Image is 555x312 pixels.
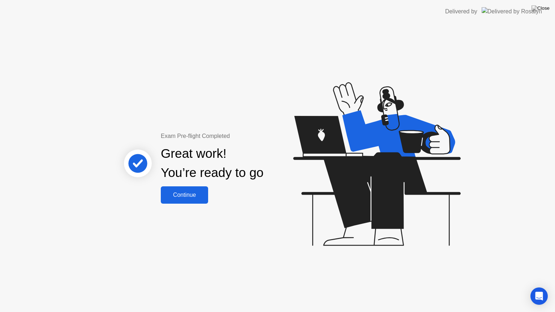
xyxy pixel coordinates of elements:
[482,7,542,16] img: Delivered by Rosalyn
[161,186,208,204] button: Continue
[163,192,206,198] div: Continue
[161,144,263,182] div: Great work! You’re ready to go
[532,5,550,11] img: Close
[530,287,548,305] div: Open Intercom Messenger
[445,7,477,16] div: Delivered by
[161,132,310,140] div: Exam Pre-flight Completed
